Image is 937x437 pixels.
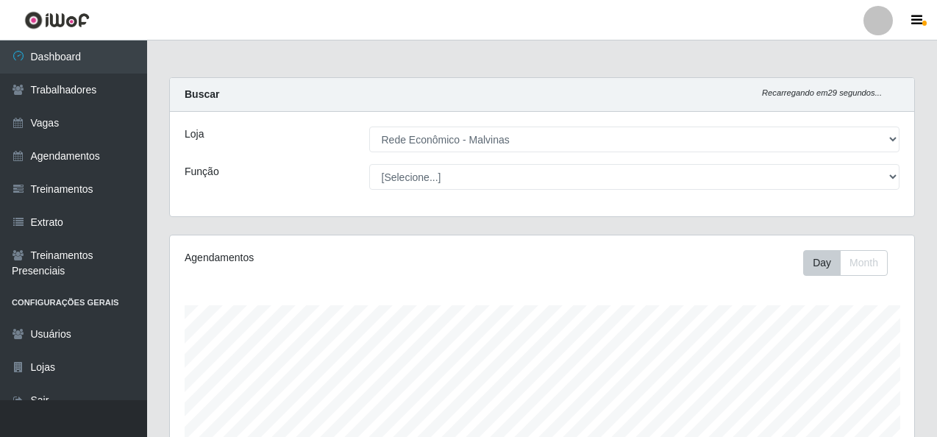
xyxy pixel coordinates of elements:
strong: Buscar [185,88,219,100]
label: Loja [185,127,204,142]
button: Month [840,250,888,276]
button: Day [803,250,841,276]
label: Função [185,164,219,180]
i: Recarregando em 29 segundos... [762,88,882,97]
div: Toolbar with button groups [803,250,899,276]
div: First group [803,250,888,276]
div: Agendamentos [185,250,470,266]
img: CoreUI Logo [24,11,90,29]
